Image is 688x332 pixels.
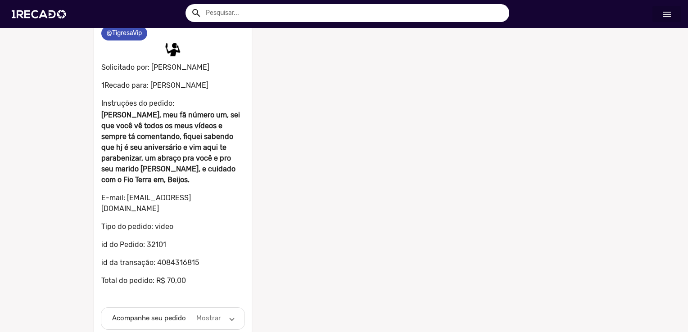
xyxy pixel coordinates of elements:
[101,239,244,250] p: id do Pedido: 32101
[191,8,202,18] mat-icon: Example home icon
[101,60,244,73] p: Solicitado por: [PERSON_NAME]
[101,111,240,184] b: [PERSON_NAME], meu fã número um, sei que você vê todos os meus vídeos e sempre tá comentando, fiq...
[101,221,244,232] p: Tipo do pedido: video
[101,26,147,40] mat-chip: @TigresaVip
[101,308,244,329] mat-expansion-panel-header: Acompanhe seu pedidoMostrar
[101,257,244,268] p: id da transação: 4084316815
[164,40,182,58] img: placeholder.jpg
[101,98,244,109] p: Instruções do pedido:
[661,9,672,20] mat-icon: Início
[188,4,204,20] button: Example home icon
[199,4,509,22] input: Pesquisar...
[101,193,244,214] p: E-mail: [EMAIL_ADDRESS][DOMAIN_NAME]
[101,275,244,286] p: Total do pedido: R$ 70,00
[101,80,244,91] p: 1Recado para: [PERSON_NAME]
[112,313,188,323] mat-panel-title: Acompanhe seu pedido
[195,313,223,323] mat-panel-description: Mostrar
